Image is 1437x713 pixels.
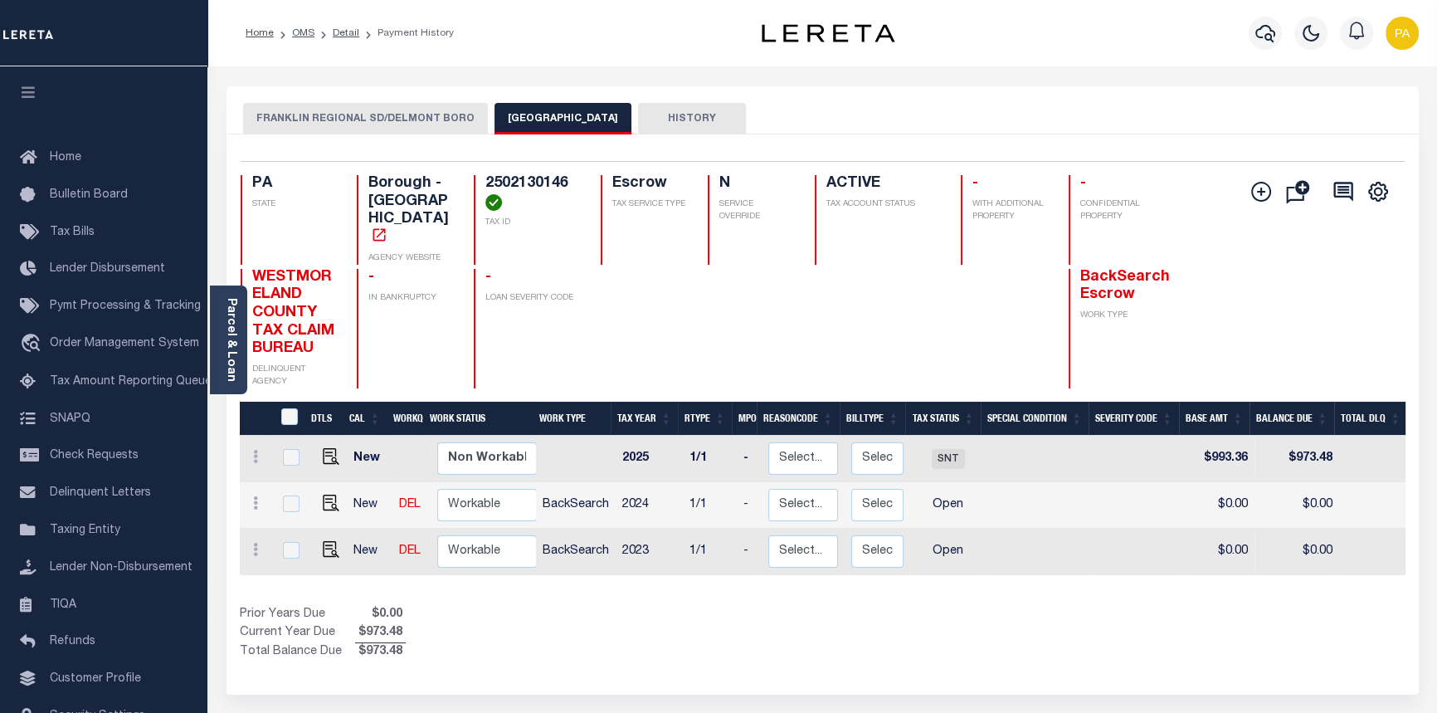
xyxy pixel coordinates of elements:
span: Order Management System [50,338,199,349]
th: Base Amt: activate to sort column ascending [1179,402,1249,436]
p: AGENCY WEBSITE [368,252,454,265]
span: SNT [932,449,965,469]
td: New [347,529,392,575]
h4: N [719,175,795,193]
td: New [347,482,392,529]
span: SNAPQ [50,413,90,424]
span: Delinquent Letters [50,487,151,499]
td: 1/1 [683,529,737,575]
th: Severity Code: activate to sort column ascending [1089,402,1179,436]
p: LOAN SEVERITY CODE [485,292,581,305]
span: - [972,176,978,191]
span: $0.00 [355,606,406,624]
p: SERVICE OVERRIDE [719,198,795,223]
td: 1/1 [683,436,737,482]
th: Work Type [533,402,611,436]
th: Special Condition: activate to sort column ascending [981,402,1089,436]
p: TAX ID [485,217,581,229]
a: DEL [399,545,421,557]
td: Total Balance Due [240,642,355,661]
p: CONFIDENTIAL PROPERTY [1080,198,1166,223]
th: Tax Status: activate to sort column ascending [905,402,981,436]
img: svg+xml;base64,PHN2ZyB4bWxucz0iaHR0cDovL3d3dy53My5vcmcvMjAwMC9zdmciIHBvaW50ZXItZXZlbnRzPSJub25lIi... [1386,17,1419,50]
td: - [737,529,762,575]
td: 2023 [616,529,683,575]
span: - [485,270,491,285]
h4: ACTIVE [826,175,941,193]
span: TIQA [50,598,76,610]
td: 1/1 [683,482,737,529]
p: WITH ADDITIONAL PROPERTY [972,198,1048,223]
th: Balance Due: activate to sort column ascending [1249,402,1334,436]
th: RType: activate to sort column ascending [678,402,732,436]
td: $0.00 [1184,529,1254,575]
p: WORK TYPE [1080,310,1166,322]
td: BackSearch [536,529,616,575]
span: $973.48 [355,643,406,662]
button: HISTORY [638,103,746,134]
span: - [1080,176,1086,191]
p: STATE [252,198,338,211]
li: Payment History [359,26,454,41]
td: Prior Years Due [240,606,355,624]
span: Lender Non-Disbursement [50,562,192,574]
button: [GEOGRAPHIC_DATA] [494,103,631,134]
td: 2025 [616,436,683,482]
td: BackSearch [536,482,616,529]
th: CAL: activate to sort column ascending [343,402,387,436]
p: TAX ACCOUNT STATUS [826,198,941,211]
th: MPO [732,402,757,436]
a: OMS [292,28,314,38]
th: WorkQ [387,402,423,436]
th: ReasonCode: activate to sort column ascending [757,402,840,436]
span: $973.48 [355,624,406,642]
p: IN BANKRUPTCY [368,292,454,305]
img: logo-dark.svg [762,24,894,42]
span: Pymt Processing & Tracking [50,300,201,312]
td: $973.48 [1254,436,1339,482]
span: BackSearch Escrow [1080,270,1170,303]
span: WESTMORELAND COUNTY TAX CLAIM BUREAU [252,270,334,356]
span: Lender Disbursement [50,263,165,275]
td: $0.00 [1254,482,1339,529]
span: Home [50,152,81,164]
span: Tax Bills [50,227,95,238]
th: Tax Year: activate to sort column ascending [611,402,678,436]
p: DELINQUENT AGENCY [252,364,338,388]
span: Bulletin Board [50,189,128,201]
td: - [737,436,762,482]
td: $993.36 [1184,436,1254,482]
h4: 2502130146 [485,175,581,211]
td: Open [910,482,986,529]
td: Current Year Due [240,624,355,642]
span: Refunds [50,636,95,647]
h4: Escrow [612,175,688,193]
td: $0.00 [1184,482,1254,529]
td: Open [910,529,986,575]
span: Tax Amount Reporting Queue [50,376,212,388]
th: BillType: activate to sort column ascending [840,402,905,436]
span: Taxing Entity [50,525,120,536]
a: Home [246,28,274,38]
th: Total DLQ: activate to sort column ascending [1334,402,1407,436]
td: $0.00 [1254,529,1339,575]
p: TAX SERVICE TYPE [612,198,688,211]
a: Parcel & Loan [225,298,236,382]
h4: PA [252,175,338,193]
th: Work Status [423,402,536,436]
span: - [368,270,374,285]
span: Check Requests [50,450,139,461]
button: FRANKLIN REGIONAL SD/DELMONT BORO [243,103,488,134]
th: &nbsp; [271,402,305,436]
i: travel_explore [20,334,46,355]
span: Customer Profile [50,673,141,685]
td: 2024 [616,482,683,529]
a: Detail [333,28,359,38]
th: &nbsp;&nbsp;&nbsp;&nbsp;&nbsp;&nbsp;&nbsp;&nbsp;&nbsp;&nbsp; [240,402,271,436]
h4: Borough - [GEOGRAPHIC_DATA] [368,175,454,247]
td: New [347,436,392,482]
th: DTLS [304,402,343,436]
td: - [737,482,762,529]
a: DEL [399,499,421,510]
